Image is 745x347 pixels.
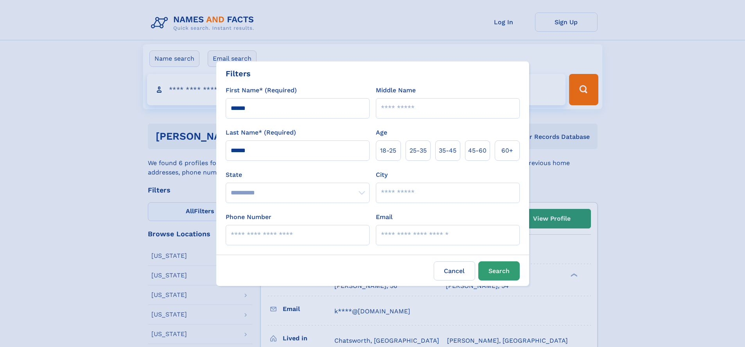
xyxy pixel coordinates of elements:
label: Age [376,128,387,137]
label: Phone Number [226,212,271,222]
label: Middle Name [376,86,416,95]
label: City [376,170,388,180]
span: 60+ [501,146,513,155]
div: Filters [226,68,251,79]
span: 45‑60 [468,146,486,155]
label: First Name* (Required) [226,86,297,95]
button: Search [478,261,520,280]
span: 35‑45 [439,146,456,155]
span: 25‑35 [409,146,427,155]
label: Last Name* (Required) [226,128,296,137]
label: Email [376,212,393,222]
label: Cancel [434,261,475,280]
label: State [226,170,370,180]
span: 18‑25 [380,146,396,155]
